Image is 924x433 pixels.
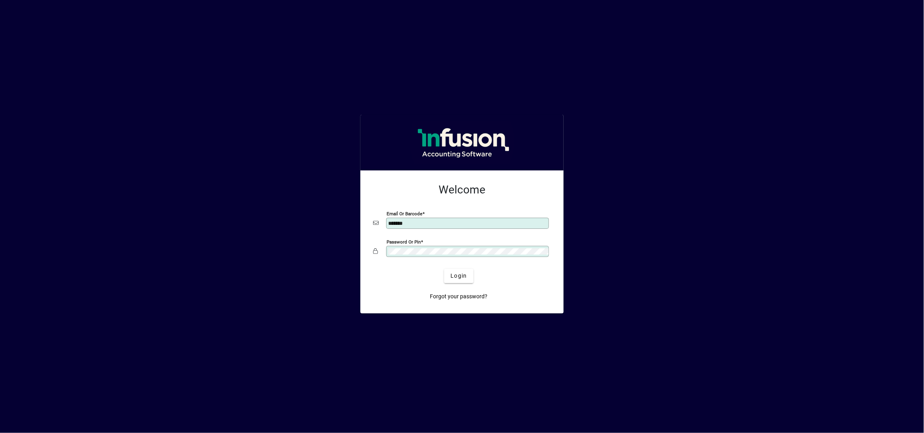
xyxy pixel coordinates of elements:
span: Forgot your password? [430,292,488,301]
span: Login [450,272,467,280]
h2: Welcome [373,183,551,197]
mat-label: Email or Barcode [387,211,422,216]
button: Login [444,269,473,283]
mat-label: Password or Pin [387,239,421,244]
a: Forgot your password? [427,290,491,304]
